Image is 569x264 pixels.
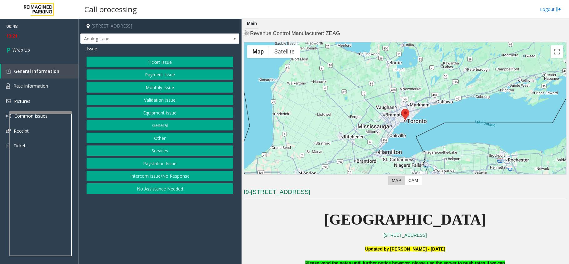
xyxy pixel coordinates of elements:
img: 'icon' [6,114,11,119]
button: Other [87,133,233,143]
button: Payment Issue [87,69,233,80]
img: 'icon' [6,129,11,133]
span: General Information [14,68,59,74]
span: Pictures [14,98,30,104]
button: Ticket Issue [87,57,233,67]
h3: I9-[STREET_ADDRESS] [244,188,567,198]
span: Analog Lane [81,34,207,44]
label: CAM [405,176,422,185]
label: Map [388,176,405,185]
a: [STREET_ADDRESS] [383,233,427,238]
b: Updated by [PERSON_NAME] - [DATE] [365,246,445,251]
h4: Revenue Control Manufacturer: ZEAG [244,30,567,37]
img: 'icon' [6,83,10,89]
button: General [87,120,233,131]
span: [GEOGRAPHIC_DATA] [324,211,486,228]
button: Paystation Issue [87,158,233,169]
div: 777 Bay Street, Toronto, ON [401,109,409,120]
button: Monthly Issue [87,82,233,93]
span: Rate Information [13,83,48,89]
a: Logout [540,6,561,13]
span: Wrap Up [12,47,30,53]
h4: [STREET_ADDRESS] [80,19,239,33]
button: Toggle fullscreen view [551,45,563,58]
div: Main [245,19,258,29]
img: 'icon' [6,99,11,103]
h3: Call processing [81,2,140,17]
img: 'icon' [6,69,11,74]
button: Intercom Issue/No Response [87,171,233,181]
button: Show street map [247,45,269,58]
button: Services [87,145,233,156]
img: 'icon' [6,143,10,149]
button: No Assistance Needed [87,183,233,194]
button: Equipment Issue [87,107,233,118]
button: Show satellite imagery [269,45,300,58]
button: Validation Issue [87,95,233,105]
img: logout [556,6,561,13]
span: Issue [87,45,97,52]
a: General Information [1,64,78,79]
